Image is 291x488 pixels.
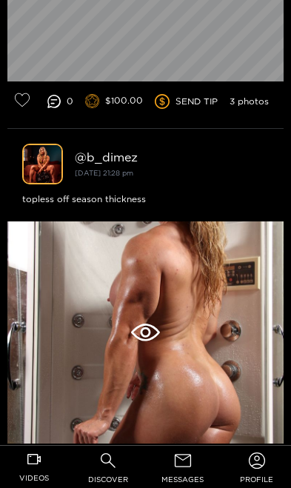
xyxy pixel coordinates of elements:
a: profile [226,450,288,488]
li: $100.00 [85,94,144,109]
img: b_dimez [22,144,63,184]
span: messages [161,471,204,488]
span: video-camera [27,452,41,466]
a: discover [77,450,139,488]
a: messages [152,450,214,488]
li: 3 photos [230,96,269,107]
div: @ b_dimez [75,150,269,164]
span: discover [88,471,128,488]
span: dollar [155,94,175,109]
li: SEND TIP [155,94,218,109]
span: profile [240,471,273,488]
small: [DATE] 21:28 pm [75,169,133,177]
li: 0 [47,95,73,108]
a: videos [3,450,65,488]
span: videos [19,469,49,487]
div: topless off season thickness [22,192,269,207]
